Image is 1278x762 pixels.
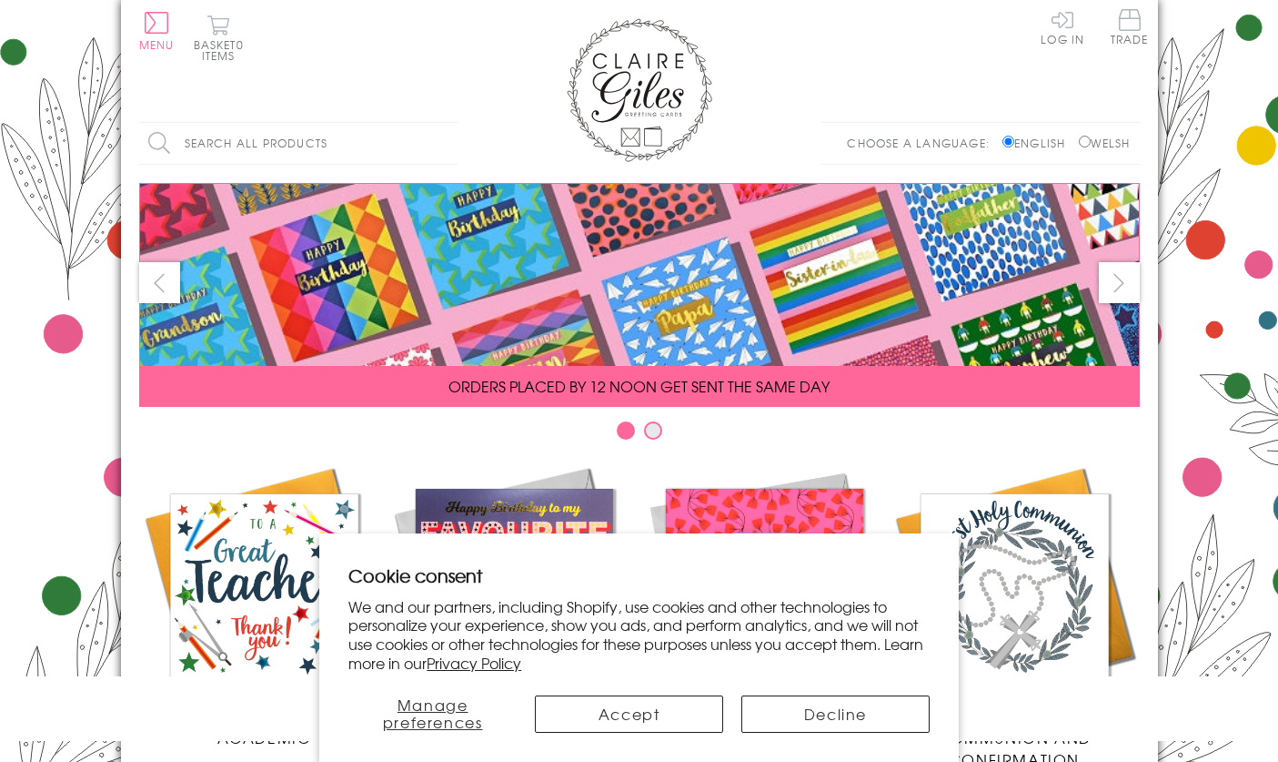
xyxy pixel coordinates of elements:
[1002,135,1074,151] label: English
[348,597,930,673] p: We and our partners, including Shopify, use cookies and other technologies to personalize your ex...
[139,12,175,50] button: Menu
[202,36,244,64] span: 0 items
[741,696,930,733] button: Decline
[639,462,890,748] a: Birthdays
[427,652,521,674] a: Privacy Policy
[1079,135,1131,151] label: Welsh
[644,422,662,440] button: Carousel Page 2
[139,36,175,53] span: Menu
[1041,9,1084,45] a: Log In
[348,563,930,588] h2: Cookie consent
[194,15,244,61] button: Basket0 items
[448,375,830,397] span: ORDERS PLACED BY 12 NOON GET SENT THE SAME DAY
[1002,136,1014,147] input: English
[535,696,723,733] button: Accept
[567,18,712,162] img: Claire Giles Greetings Cards
[348,696,517,733] button: Manage preferences
[139,123,458,164] input: Search all products
[1079,136,1091,147] input: Welsh
[1111,9,1149,45] span: Trade
[1111,9,1149,48] a: Trade
[389,462,639,748] a: New Releases
[139,262,180,303] button: prev
[383,694,483,733] span: Manage preferences
[847,135,999,151] p: Choose a language:
[617,422,635,440] button: Carousel Page 1 (Current Slide)
[139,421,1140,449] div: Carousel Pagination
[139,462,389,748] a: Academic
[1099,262,1140,303] button: next
[439,123,458,164] input: Search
